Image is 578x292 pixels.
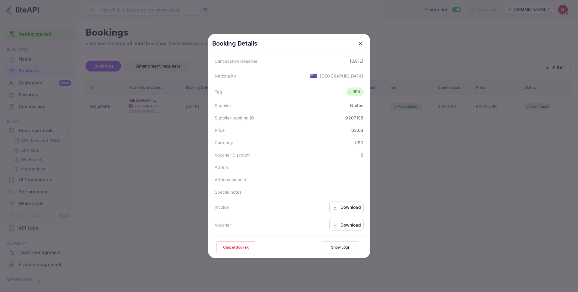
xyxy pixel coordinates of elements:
[345,115,363,121] div: 9207198
[340,222,361,228] div: Download
[322,241,359,253] button: Show Logs
[340,204,361,210] div: Download
[216,241,256,253] button: Cancel Booking
[215,102,231,109] div: Supplier
[310,70,317,81] span: United States
[355,38,366,49] button: close
[215,89,222,95] div: Tag
[350,58,364,64] div: [DATE]
[361,152,363,158] div: 0
[350,102,364,109] div: Nuitée
[215,164,228,170] div: Addon
[215,139,233,146] div: Currency
[212,39,258,48] p: Booking Details
[215,58,258,64] div: Cancellation deadline
[215,189,242,195] div: Special notes
[215,73,236,79] div: Nationality
[215,127,225,133] div: Price
[351,127,364,133] div: 63.03
[348,89,360,95] div: RFN
[215,152,250,158] div: Voucher Discount
[320,73,364,79] div: [GEOGRAPHIC_DATA]
[215,115,254,121] div: Supplier booking ID
[215,204,229,210] div: Invoice
[215,222,231,228] div: Voucher
[215,176,247,183] div: Addons amount
[355,139,363,146] div: USD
